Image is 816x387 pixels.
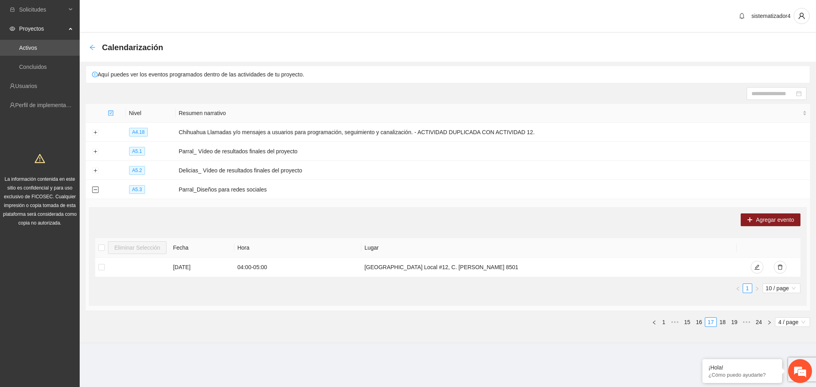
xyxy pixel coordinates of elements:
a: 1 [659,318,668,326]
p: ¿Cómo puedo ayudarte? [708,372,776,378]
span: delete [777,264,783,271]
span: A5.1 [129,147,145,156]
a: Usuarios [15,83,37,89]
a: 16 [694,318,705,326]
a: Perfil de implementadora [15,102,77,108]
button: Expand row [92,168,98,174]
span: warning [35,153,45,164]
td: [DATE] [170,258,234,277]
div: Chatee con nosotros ahora [41,41,134,51]
button: user [794,8,810,24]
button: edit [751,261,763,274]
button: bell [736,10,748,22]
button: Collapse row [92,187,98,193]
td: Parral_ Vídeo de resultados finales del proyecto [176,142,810,161]
span: A5.2 [129,166,145,175]
button: Eliminar Selección [108,241,167,254]
div: Page Size [763,283,800,293]
a: 18 [717,318,728,326]
td: Parral_Diseños para redes sociales [176,180,810,199]
span: Agregar evento [756,215,794,224]
span: Proyectos [19,21,66,37]
button: plusAgregar evento [741,213,800,226]
th: Nivel [126,104,176,123]
a: 17 [705,318,716,326]
li: Next 5 Pages [740,317,753,327]
span: 10 / page [766,284,797,293]
span: eye [10,26,15,31]
span: plus [747,217,753,223]
span: ••• [669,317,681,327]
span: arrow-left [89,44,96,51]
button: right [765,317,774,327]
span: right [767,320,772,325]
div: ¡Hola! [708,364,776,371]
span: 4 / page [778,318,807,326]
span: Solicitudes [19,2,66,18]
span: user [794,12,809,20]
a: 15 [682,318,693,326]
span: Estamos en línea. [46,106,110,187]
th: Hora [234,238,361,258]
button: Expand row [92,149,98,155]
li: 24 [753,317,765,327]
span: edit [754,264,760,271]
td: Chihuahua Llamadas y/o mensajes a usuarios para programación, seguimiento y canalización. - ACTIV... [176,123,810,142]
span: right [755,286,759,291]
button: Expand row [92,129,98,136]
li: Previous 5 Pages [669,317,681,327]
button: right [752,283,762,293]
button: left [649,317,659,327]
li: Next Page [765,317,774,327]
span: left [736,286,740,291]
td: [GEOGRAPHIC_DATA] Local #12, C. [PERSON_NAME] 8501 [361,258,737,277]
li: Previous Page [733,283,743,293]
span: exclamation-circle [92,72,98,77]
span: check-square [108,110,114,116]
li: Previous Page [649,317,659,327]
li: 1 [743,283,752,293]
li: 19 [728,317,740,327]
th: Fecha [170,238,234,258]
button: delete [774,261,787,274]
div: Back [89,44,96,51]
li: 15 [681,317,693,327]
a: 19 [729,318,740,326]
a: Concluidos [19,64,47,70]
span: sistematizador4 [751,13,790,19]
span: inbox [10,7,15,12]
span: left [652,320,657,325]
div: Minimizar ventana de chat en vivo [131,4,150,23]
span: bell [736,13,748,19]
span: A4.18 [129,128,148,137]
a: Activos [19,45,37,51]
span: A5.3 [129,185,145,194]
span: ••• [740,317,753,327]
span: Calendarización [102,41,163,54]
div: Aquí puedes ver los eventos programados dentro de las actividades de tu proyecto. [86,66,810,83]
a: 24 [753,318,765,326]
td: 04:00 - 05:00 [234,258,361,277]
th: Resumen narrativo [176,104,810,123]
th: Lugar [361,238,737,258]
span: Resumen narrativo [179,109,801,117]
a: 1 [743,284,752,293]
div: Page Size [775,317,810,327]
button: left [733,283,743,293]
td: Delicias_ Vídeo de resultados finales del proyecto [176,161,810,180]
span: La información contenida en este sitio es confidencial y para uso exclusivo de FICOSEC. Cualquier... [3,176,77,226]
textarea: Escriba su mensaje y pulse “Intro” [4,217,152,245]
li: Next Page [752,283,762,293]
li: 1 [659,317,669,327]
